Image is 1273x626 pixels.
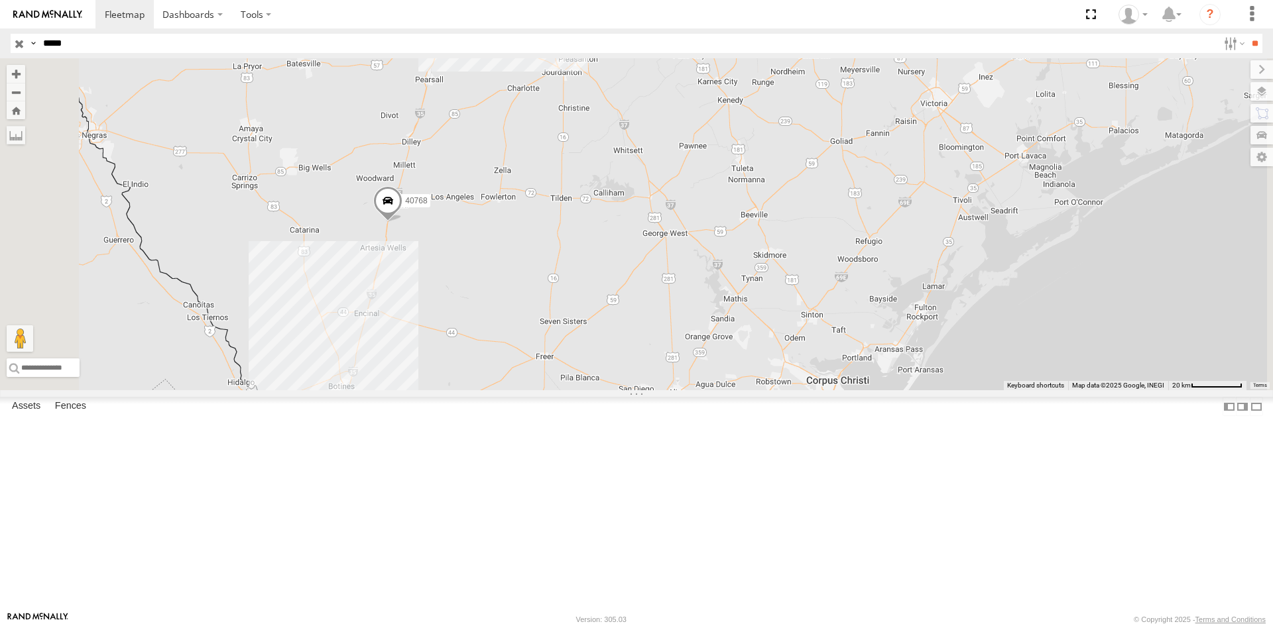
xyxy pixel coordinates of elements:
[7,126,25,144] label: Measure
[13,10,82,19] img: rand-logo.svg
[7,325,33,352] button: Drag Pegman onto the map to open Street View
[1223,397,1236,416] label: Dock Summary Table to the Left
[1250,148,1273,166] label: Map Settings
[576,615,627,623] div: Version: 305.03
[5,397,47,416] label: Assets
[1134,615,1266,623] div: © Copyright 2025 -
[7,613,68,626] a: Visit our Website
[1253,383,1267,388] a: Terms
[1072,382,1164,389] span: Map data ©2025 Google, INEGI
[28,34,38,53] label: Search Query
[1172,382,1191,389] span: 20 km
[1195,615,1266,623] a: Terms and Conditions
[1250,397,1263,416] label: Hide Summary Table
[48,397,93,416] label: Fences
[1236,397,1249,416] label: Dock Summary Table to the Right
[405,195,427,205] span: 40768
[7,65,25,83] button: Zoom in
[7,83,25,101] button: Zoom out
[1199,4,1221,25] i: ?
[1007,381,1064,390] button: Keyboard shortcuts
[1114,5,1152,25] div: Miguel Cantu
[1219,34,1247,53] label: Search Filter Options
[7,101,25,119] button: Zoom Home
[1168,381,1246,390] button: Map Scale: 20 km per 74 pixels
